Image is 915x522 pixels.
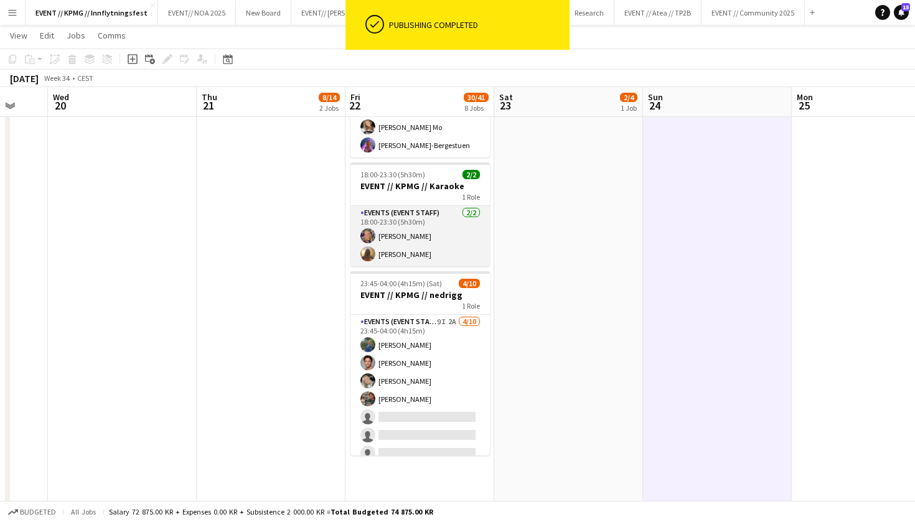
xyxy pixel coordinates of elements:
[236,1,291,25] button: New Board
[158,1,236,25] button: EVENT// NOA 2025
[350,206,490,266] app-card-role: Events (Event Staff)2/218:00-23:30 (5h30m)[PERSON_NAME][PERSON_NAME]
[68,507,98,516] span: All jobs
[497,98,513,113] span: 23
[462,192,480,202] span: 1 Role
[62,27,90,44] a: Jobs
[797,91,813,103] span: Mon
[648,91,663,103] span: Sun
[291,1,461,25] button: EVENT// [PERSON_NAME] [GEOGRAPHIC_DATA]
[350,162,490,266] app-job-card: 18:00-23:30 (5h30m)2/2EVENT // KPMG // Karaoke1 RoleEvents (Event Staff)2/218:00-23:30 (5h30m)[PE...
[5,27,32,44] a: View
[350,271,490,455] app-job-card: 23:45-04:00 (4h15m) (Sat)4/10EVENT // KPMG // nedrigg1 RoleEvents (Event Staff)9I2A4/1023:45-04:0...
[462,170,480,179] span: 2/2
[459,279,480,288] span: 4/10
[98,30,126,41] span: Comms
[350,79,490,157] app-card-role: Events (Event Staff)3/317:30-23:45 (6h15m)[PERSON_NAME][PERSON_NAME] Mo[PERSON_NAME]-Bergestuen
[20,508,56,516] span: Budgeted
[319,93,340,102] span: 8/14
[464,103,488,113] div: 8 Jobs
[319,103,339,113] div: 2 Jobs
[360,170,425,179] span: 18:00-23:30 (5h30m)
[350,180,490,192] h3: EVENT // KPMG // Karaoke
[614,1,701,25] button: EVENT // Atea // TP2B
[77,73,93,83] div: CEST
[202,91,217,103] span: Thu
[901,3,910,11] span: 15
[464,93,489,102] span: 30/41
[35,27,59,44] a: Edit
[565,1,614,25] button: Research
[200,98,217,113] span: 21
[109,507,433,516] div: Salary 72 875.00 KR + Expenses 0.00 KR + Subsistence 2 000.00 KR =
[462,301,480,310] span: 1 Role
[499,91,513,103] span: Sat
[53,91,69,103] span: Wed
[646,98,663,113] span: 24
[93,27,131,44] a: Comms
[67,30,85,41] span: Jobs
[40,30,54,41] span: Edit
[350,91,360,103] span: Fri
[51,98,69,113] span: 20
[41,73,72,83] span: Week 34
[349,98,360,113] span: 22
[620,93,637,102] span: 2/4
[389,19,565,30] div: Publishing completed
[10,30,27,41] span: View
[10,72,39,85] div: [DATE]
[795,98,813,113] span: 25
[6,505,58,519] button: Budgeted
[331,507,433,516] span: Total Budgeted 74 875.00 KR
[350,289,490,301] h3: EVENT // KPMG // nedrigg
[621,103,637,113] div: 1 Job
[701,1,805,25] button: EVENT // Community 2025
[26,1,158,25] button: EVENT // KPMG // Innflytningsfest
[360,279,442,288] span: 23:45-04:00 (4h15m) (Sat)
[894,5,909,20] a: 15
[350,315,490,520] app-card-role: Events (Event Staff)9I2A4/1023:45-04:00 (4h15m)[PERSON_NAME][PERSON_NAME][PERSON_NAME][PERSON_NAME]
